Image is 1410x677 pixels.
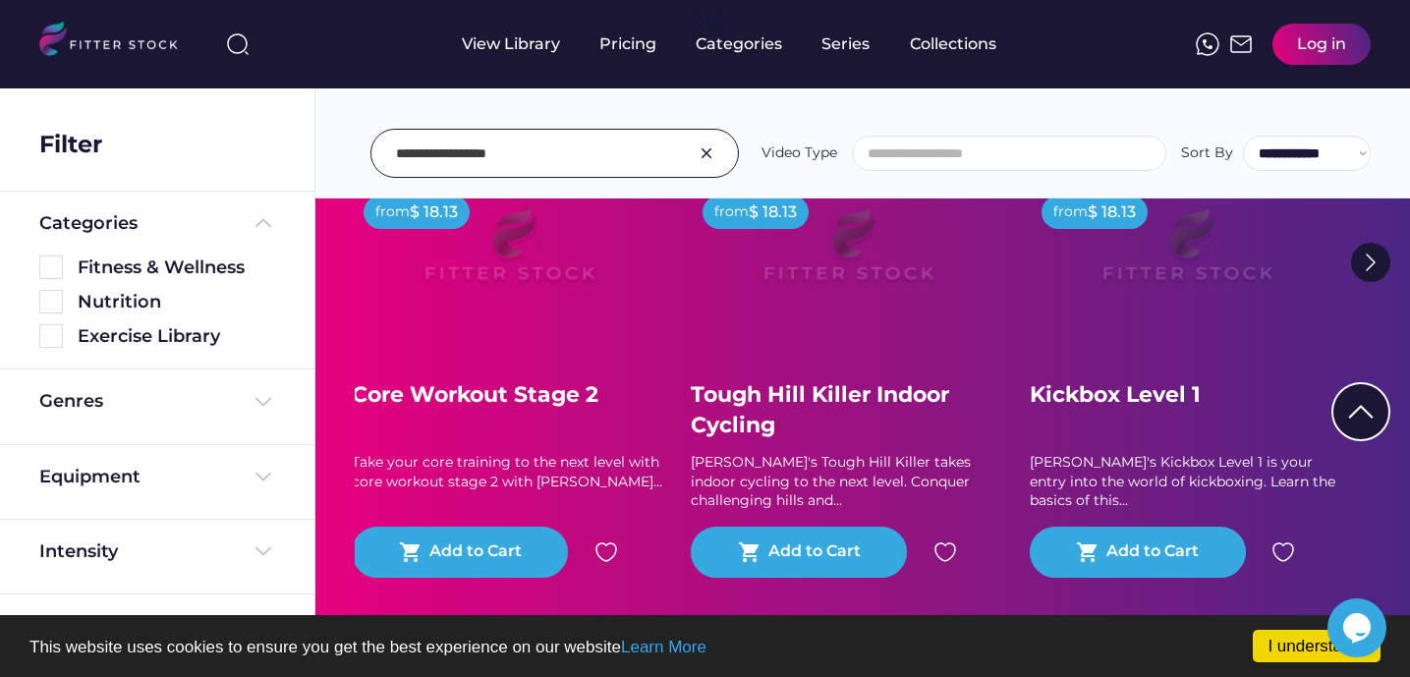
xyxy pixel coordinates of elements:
[761,143,837,163] div: Video Type
[399,540,423,564] button: shopping_cart
[39,389,103,414] div: Genres
[1271,540,1295,564] img: heart.svg
[1053,202,1088,222] div: from
[691,453,1005,511] div: [PERSON_NAME]'s Tough Hill Killer takes indoor cycling to the next level. Conquer challenging hil...
[252,465,275,488] img: Frame%20%284%29.svg
[1106,540,1199,564] div: Add to Cart
[39,465,141,489] div: Equipment
[910,33,996,55] div: Collections
[821,33,871,55] div: Series
[252,211,275,235] img: Frame%20%285%29.svg
[1076,540,1100,564] button: shopping_cart
[696,33,782,55] div: Categories
[29,639,1381,655] p: This website uses cookies to ensure you get the best experience on our website
[78,255,275,280] div: Fitness & Wellness
[352,453,666,491] div: Take your core training to the next level with core workout stage 2 with [PERSON_NAME]...
[1351,243,1390,282] img: Group%201000002322%20%281%29.svg
[39,290,63,313] img: Rectangle%205126.svg
[39,539,118,564] div: Intensity
[1297,33,1346,55] div: Log in
[714,202,749,222] div: from
[39,211,138,236] div: Categories
[1030,453,1344,511] div: [PERSON_NAME]'s Kickbox Level 1 is your entry into the world of kickboxing. Learn the basics of t...
[383,184,635,325] img: Frame%2079%20%281%29.svg
[252,390,275,414] img: Frame%20%284%29.svg
[1061,184,1313,325] img: Frame%2079%20%281%29.svg
[252,539,275,563] img: Frame%20%284%29.svg
[1229,32,1253,56] img: Frame%2051.svg
[691,380,1005,441] div: Tough Hill Killer Indoor Cycling
[39,255,63,279] img: Rectangle%205126.svg
[722,184,974,325] img: Frame%2079%20%281%29.svg
[1030,380,1344,411] div: Kickbox Level 1
[39,614,88,639] div: Skills
[1333,384,1388,439] img: Group%201000002322%20%281%29.svg
[696,10,721,29] div: fvck
[599,33,656,55] div: Pricing
[429,540,522,564] div: Add to Cart
[1181,143,1233,163] div: Sort By
[594,540,618,564] img: heart.svg
[621,638,706,656] a: Learn More
[695,141,718,165] img: Group%201000002326.svg
[1327,598,1390,657] iframe: chat widget
[768,540,861,564] div: Add to Cart
[462,33,560,55] div: View Library
[1253,630,1381,662] a: I understand!
[933,540,957,564] img: heart.svg
[1196,32,1219,56] img: meteor-icons_whatsapp%20%281%29.svg
[352,380,666,411] div: Core Workout Stage 2
[375,202,410,222] div: from
[39,128,102,161] div: Filter
[78,324,275,349] div: Exercise Library
[226,32,250,56] img: search-normal%203.svg
[39,22,195,62] img: LOGO.svg
[78,290,275,314] div: Nutrition
[39,324,63,348] img: Rectangle%205126.svg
